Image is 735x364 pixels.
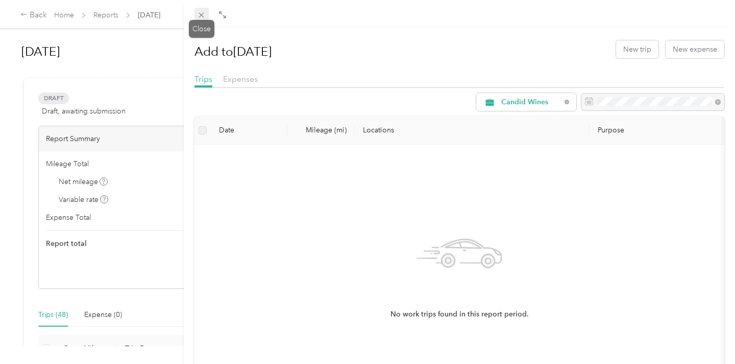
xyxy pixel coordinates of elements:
span: Expenses [223,74,258,84]
th: Purpose [590,117,732,145]
h1: Add to [DATE] [194,39,272,64]
button: New trip [616,40,658,58]
span: No work trips found in this report period. [390,309,529,320]
iframe: Everlance-gr Chat Button Frame [678,307,735,364]
th: Date [211,117,287,145]
th: Locations [355,117,590,145]
span: Candid Wines [501,99,561,106]
th: Mileage (mi) [287,117,355,145]
button: New expense [666,40,724,58]
span: Trips [194,74,212,84]
div: Close [189,20,214,38]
